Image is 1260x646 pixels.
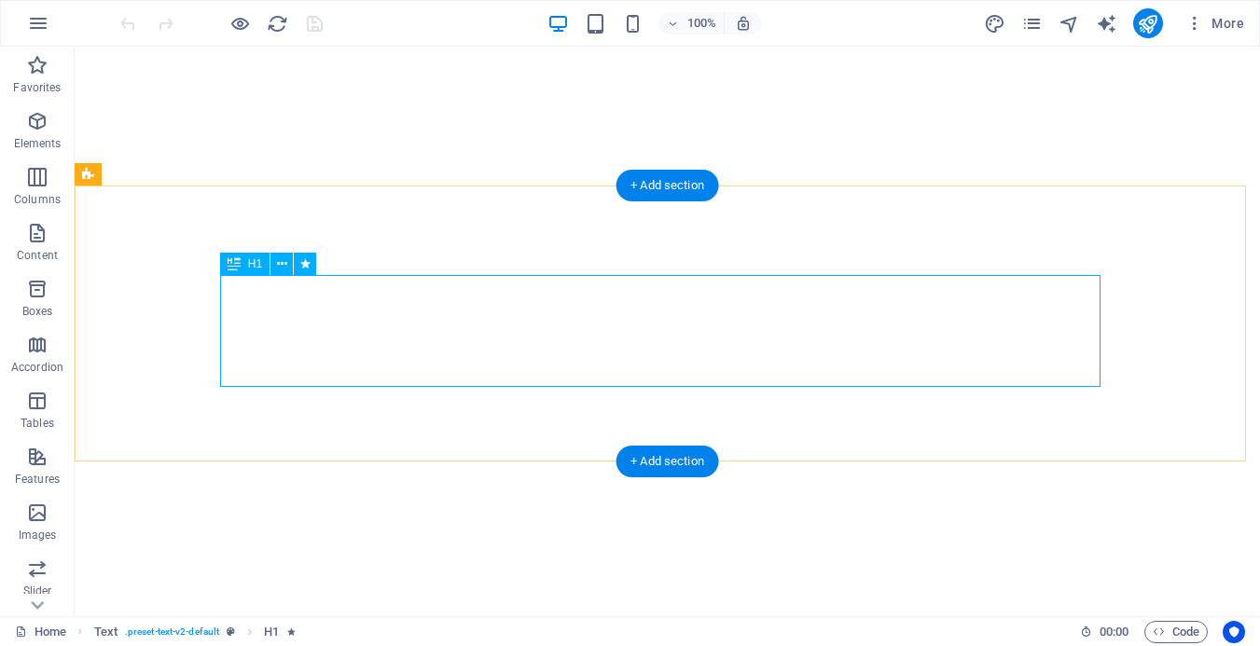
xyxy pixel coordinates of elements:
[17,248,58,263] p: Content
[1021,13,1043,34] i: Pages (Ctrl+Alt+S)
[1059,13,1080,34] i: Navigator
[984,13,1005,34] i: Design (Ctrl+Alt+Y)
[1080,621,1129,643] h6: Session time
[735,15,752,32] i: On resize automatically adjust zoom level to fit chosen device.
[1133,8,1163,38] button: publish
[228,12,251,34] button: Click here to leave preview mode and continue editing
[1144,621,1208,643] button: Code
[11,360,63,375] p: Accordion
[15,472,60,487] p: Features
[616,170,719,201] div: + Add section
[658,12,725,34] button: 100%
[248,258,262,269] span: H1
[19,528,57,543] p: Images
[21,416,54,431] p: Tables
[227,626,235,637] i: This element is a customizable preset
[616,446,719,477] div: + Add section
[14,192,61,207] p: Columns
[1223,621,1245,643] button: Usercentrics
[1113,625,1115,639] span: :
[1096,13,1117,34] i: AI Writer
[125,621,219,643] span: . preset-text-v2-default
[1137,13,1158,34] i: Publish
[1153,621,1199,643] span: Code
[13,80,61,95] p: Favorites
[14,136,62,151] p: Elements
[15,621,66,643] a: Click to cancel selection. Double-click to open Pages
[1178,8,1252,38] button: More
[1096,12,1118,34] button: text_generator
[1185,14,1244,33] span: More
[1059,12,1081,34] button: navigator
[1021,12,1044,34] button: pages
[264,621,279,643] span: Click to select. Double-click to edit
[984,12,1006,34] button: design
[266,12,288,34] button: reload
[22,304,53,319] p: Boxes
[1100,621,1128,643] span: 00 00
[23,584,52,598] p: Slider
[686,12,716,34] h6: 100%
[287,626,296,637] i: Element contains an animation
[94,621,296,643] nav: breadcrumb
[267,13,288,34] i: Reload page
[94,621,118,643] span: Click to select. Double-click to edit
